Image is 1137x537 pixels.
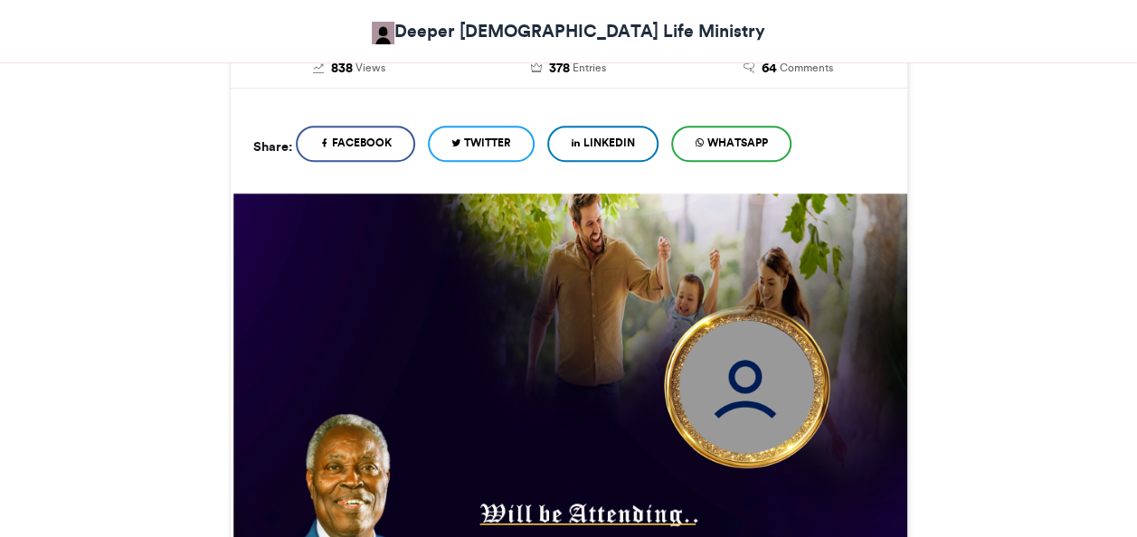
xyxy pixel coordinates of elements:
span: Facebook [332,135,392,151]
img: 1755959879.765-6380a9a57c188a73027e6ba8754f212af576e20a.png [649,289,845,485]
a: LinkedIn [547,126,659,162]
span: Views [355,60,385,76]
span: WhatsApp [707,135,768,151]
span: Comments [780,60,833,76]
span: Twitter [464,135,511,151]
span: LinkedIn [583,135,635,151]
a: 378 Entries [472,59,665,79]
a: Deeper [DEMOGRAPHIC_DATA] Life Ministry [372,18,765,44]
a: 64 Comments [692,59,885,79]
a: 838 Views [253,59,446,79]
a: WhatsApp [671,126,791,162]
span: 64 [762,59,777,79]
span: Entries [573,60,606,76]
img: Obafemi Bello [372,22,394,44]
span: 378 [549,59,570,79]
h5: Share: [253,135,292,158]
a: Facebook [296,126,415,162]
span: 838 [331,59,353,79]
a: Twitter [428,126,535,162]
